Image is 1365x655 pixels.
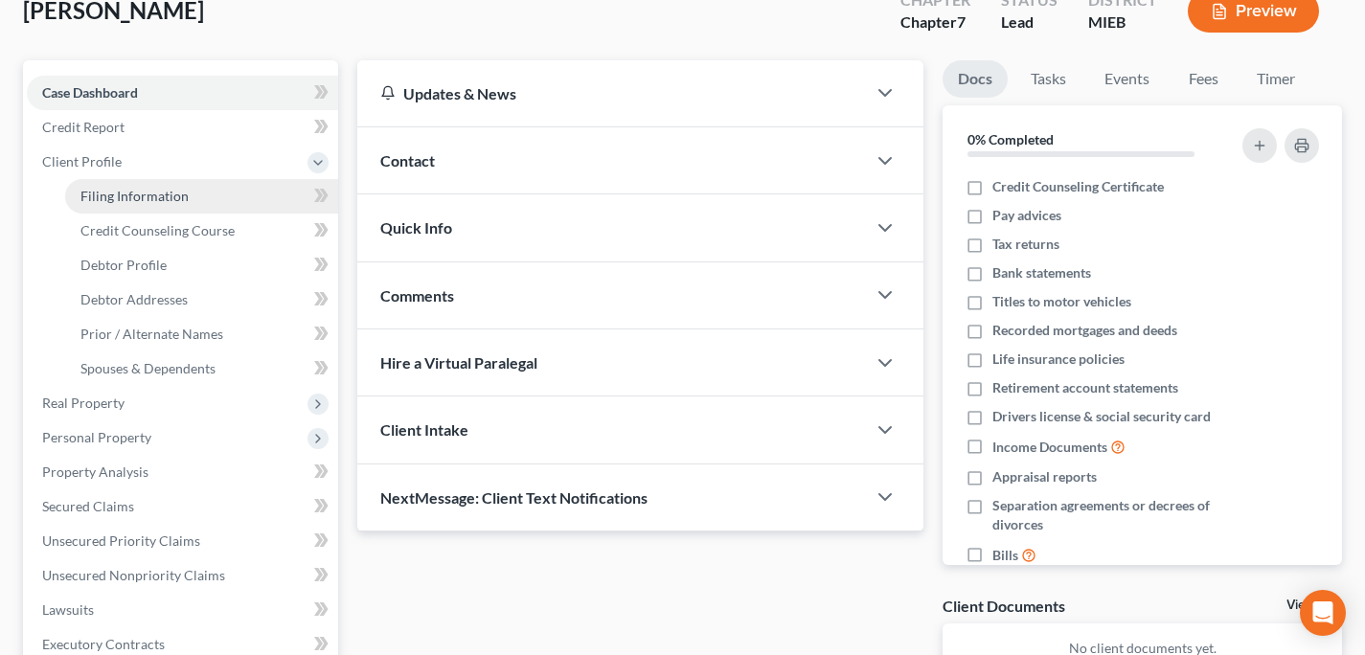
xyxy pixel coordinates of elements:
a: Spouses & Dependents [65,351,338,386]
span: Spouses & Dependents [80,360,216,376]
span: Drivers license & social security card [992,407,1211,426]
span: Quick Info [380,218,452,237]
a: Unsecured Priority Claims [27,524,338,558]
a: Prior / Alternate Names [65,317,338,351]
div: Updates & News [380,83,843,103]
span: Tax returns [992,235,1059,254]
span: Case Dashboard [42,84,138,101]
span: Executory Contracts [42,636,165,652]
a: Events [1089,60,1165,98]
a: Unsecured Nonpriority Claims [27,558,338,593]
a: Credit Report [27,110,338,145]
span: Comments [380,286,454,305]
div: Chapter [900,11,970,34]
span: Property Analysis [42,463,148,480]
a: Fees [1172,60,1234,98]
span: Unsecured Priority Claims [42,532,200,549]
div: Client Documents [943,596,1065,616]
span: Appraisal reports [992,467,1097,486]
span: Personal Property [42,429,151,445]
span: 7 [957,12,966,31]
a: Debtor Profile [65,248,338,282]
span: Real Property [42,395,125,411]
a: Secured Claims [27,489,338,524]
a: View All [1286,599,1334,612]
span: Recorded mortgages and deeds [992,321,1177,340]
span: Client Intake [380,420,468,439]
span: Credit Counseling Course [80,222,235,238]
span: Separation agreements or decrees of divorces [992,496,1225,534]
a: Docs [943,60,1008,98]
span: Bills [992,546,1018,565]
span: Filing Information [80,188,189,204]
div: Lead [1001,11,1058,34]
div: Open Intercom Messenger [1300,590,1346,636]
a: Credit Counseling Course [65,214,338,248]
span: Income Documents [992,438,1107,457]
span: Titles to motor vehicles [992,292,1131,311]
span: Lawsuits [42,601,94,618]
span: NextMessage: Client Text Notifications [380,488,648,507]
span: Prior / Alternate Names [80,326,223,342]
span: Contact [380,151,435,169]
span: Credit Counseling Certificate [992,177,1164,196]
a: Property Analysis [27,455,338,489]
span: Secured Claims [42,498,134,514]
span: Debtor Profile [80,257,167,273]
a: Debtor Addresses [65,282,338,317]
div: MIEB [1088,11,1157,34]
span: Unsecured Nonpriority Claims [42,567,225,583]
a: Lawsuits [27,593,338,627]
span: Pay advices [992,206,1061,225]
strong: 0% Completed [967,131,1054,147]
span: Client Profile [42,153,122,169]
a: Tasks [1015,60,1081,98]
span: Credit Report [42,119,125,135]
span: Life insurance policies [992,350,1125,369]
a: Filing Information [65,179,338,214]
a: Timer [1241,60,1310,98]
span: Hire a Virtual Paralegal [380,353,537,372]
a: Case Dashboard [27,76,338,110]
span: Bank statements [992,263,1091,282]
span: Retirement account statements [992,378,1178,397]
span: Debtor Addresses [80,291,188,307]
